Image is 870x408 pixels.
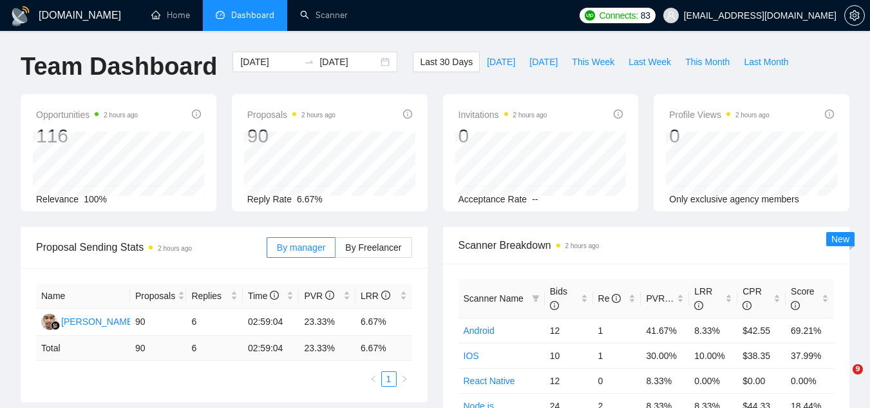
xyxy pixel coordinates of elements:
span: By manager [277,242,325,253]
td: 37.99% [786,343,834,368]
td: 6 [186,309,243,336]
span: filter [529,289,542,308]
span: Re [598,293,621,304]
span: Score [791,286,815,311]
li: Previous Page [366,371,381,387]
td: 02:59:04 [243,309,299,336]
span: Scanner Name [464,293,524,304]
td: $38.35 [737,343,786,368]
a: setting [844,10,865,21]
span: This Week [572,55,614,69]
span: Acceptance Rate [459,194,527,204]
td: 23.33% [299,309,355,336]
span: info-circle [381,291,390,300]
img: gigradar-bm.png [51,321,60,330]
td: 8.33% [641,368,689,393]
td: 6.67 % [355,336,412,361]
button: This Month [678,52,737,72]
td: 23.33 % [299,336,355,361]
span: Proposals [135,289,175,303]
span: By Freelancer [345,242,401,253]
iframe: Intercom live chat [826,364,857,395]
span: info-circle [694,301,703,310]
span: Scanner Breakdown [459,237,835,253]
td: 90 [130,336,187,361]
time: 2 hours ago [301,112,336,119]
th: Name [36,284,130,309]
div: 0 [669,124,770,148]
time: 2 hours ago [513,112,547,119]
time: 2 hours ago [565,242,600,249]
span: info-circle [192,110,201,119]
td: 0.00% [786,368,834,393]
td: 1 [593,318,641,343]
span: Last Week [629,55,671,69]
td: 69.21% [786,318,834,343]
span: Replies [191,289,228,303]
span: Proposal Sending Stats [36,239,267,255]
td: 6 [186,336,243,361]
span: info-circle [270,291,279,300]
a: React Native [464,376,515,386]
div: 90 [247,124,336,148]
input: End date [319,55,378,69]
span: Last Month [744,55,788,69]
span: Profile Views [669,107,770,122]
span: Only exclusive agency members [669,194,799,204]
td: 0 [593,368,641,393]
span: PVR [304,291,334,301]
td: Total [36,336,130,361]
button: Last Month [737,52,795,72]
span: This Month [685,55,730,69]
time: 2 hours ago [735,112,770,119]
img: upwork-logo.png [585,10,595,21]
th: Proposals [130,284,187,309]
span: 100% [84,194,107,204]
button: Last Week [621,52,678,72]
span: CPR [742,286,762,311]
span: info-circle [825,110,834,119]
td: 10.00% [689,343,737,368]
span: 6.67% [297,194,323,204]
span: -- [532,194,538,204]
span: LRR [361,291,390,301]
span: to [304,57,314,67]
span: [DATE] [529,55,558,69]
span: right [401,375,408,383]
span: left [370,375,377,383]
a: IOS [464,351,479,361]
span: info-circle [403,110,412,119]
td: 6.67% [355,309,412,336]
td: 30.00% [641,343,689,368]
td: 12 [545,318,593,343]
td: 0.00% [689,368,737,393]
span: info-circle [325,291,334,300]
img: logo [10,6,31,26]
span: Bids [550,286,567,311]
div: 0 [459,124,547,148]
a: homeHome [151,10,190,21]
span: Proposals [247,107,336,122]
a: searchScanner [300,10,348,21]
span: LRR [694,286,712,311]
button: This Week [565,52,621,72]
td: 41.67% [641,318,689,343]
img: AI [41,314,57,330]
td: 12 [545,368,593,393]
span: Dashboard [231,10,274,21]
span: PVR [646,293,676,304]
div: [PERSON_NAME] [61,315,135,329]
td: 1 [593,343,641,368]
span: swap-right [304,57,314,67]
button: [DATE] [480,52,522,72]
span: info-circle [742,301,752,310]
input: Start date [240,55,299,69]
button: right [397,371,412,387]
span: [DATE] [487,55,515,69]
span: info-circle [612,294,621,303]
a: AI[PERSON_NAME] [41,316,135,326]
span: Time [248,291,279,301]
span: Reply Rate [247,194,292,204]
button: left [366,371,381,387]
span: Opportunities [36,107,138,122]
